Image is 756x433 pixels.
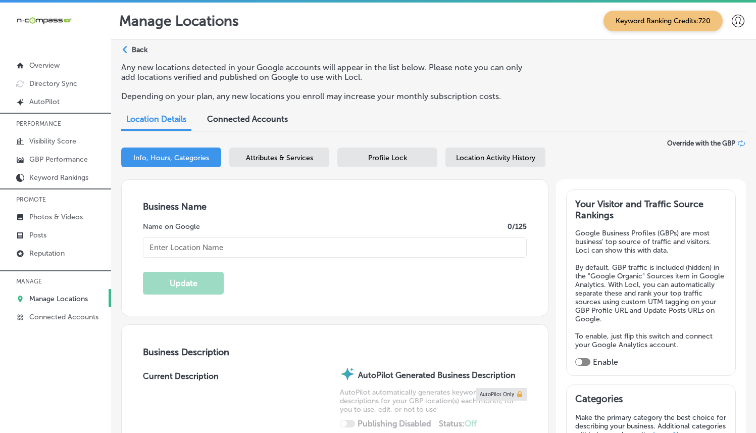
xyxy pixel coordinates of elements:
[667,139,735,147] span: Override with the GBP
[29,295,88,303] p: Manage Locations
[29,79,77,88] p: Directory Sync
[29,61,60,70] p: Overview
[575,393,727,408] h3: Categories
[143,201,527,212] h3: Business Name
[143,237,527,258] input: Enter Location Name
[340,366,355,381] img: autopilot-icon
[126,114,186,124] span: Location Details
[29,98,60,106] p: AutoPilot
[29,313,98,321] p: Connected Accounts
[121,91,527,101] p: Depending on your plan, any new locations you enroll may increase your monthly subscription costs.
[29,249,65,258] p: Reputation
[575,199,727,221] h3: Your Visitor and Traffic Source Rankings
[368,154,407,162] span: Profile Lock
[358,370,516,380] strong: AutoPilot Generated Business Description
[246,154,313,162] span: Attributes & Services
[575,229,727,255] p: Google Business Profiles (GBPs) are most business' top source of traffic and visitors. Locl can s...
[508,222,527,231] label: 0 /125
[133,154,209,162] span: Info, Hours, Categories
[119,13,239,29] p: Manage Locations
[29,213,83,221] p: Photos & Videos
[121,63,527,82] p: Any new locations detected in your Google accounts will appear in the list below. Please note you...
[143,347,527,358] h3: Business Description
[575,332,727,349] p: To enable, just flip this switch and connect your Google Analytics account.
[16,16,72,25] img: 660ab0bf-5cc7-4cb8-ba1c-48b5ae0f18e60NCTV_CLogo_TV_Black_-500x88.png
[603,11,723,31] span: Keyword Ranking Credits: 720
[29,155,88,164] p: GBP Performance
[29,231,46,239] p: Posts
[143,272,224,295] button: Update
[575,263,727,323] p: By default, GBP traffic is included (hidden) in the "Google Organic" Sources item in Google Analy...
[207,114,288,124] span: Connected Accounts
[132,45,147,54] p: Back
[143,222,200,231] label: Name on Google
[456,154,535,162] span: Location Activity History
[29,173,88,182] p: Keyword Rankings
[29,137,76,146] p: Visibility Score
[593,357,618,367] label: Enable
